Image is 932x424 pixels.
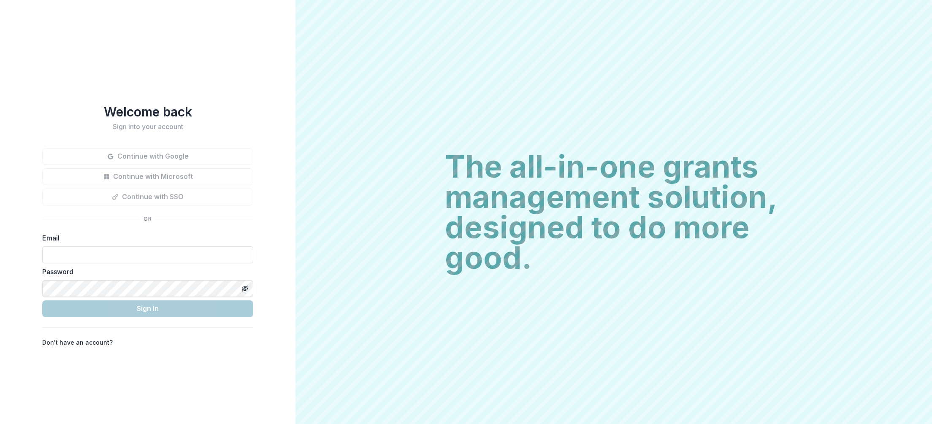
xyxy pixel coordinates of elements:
h2: Sign into your account [42,123,253,131]
button: Toggle password visibility [238,282,252,295]
button: Sign In [42,300,253,317]
button: Continue with Google [42,148,253,165]
h1: Welcome back [42,104,253,119]
label: Password [42,267,248,277]
label: Email [42,233,248,243]
button: Continue with SSO [42,189,253,205]
p: Don't have an account? [42,338,113,347]
button: Continue with Microsoft [42,168,253,185]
